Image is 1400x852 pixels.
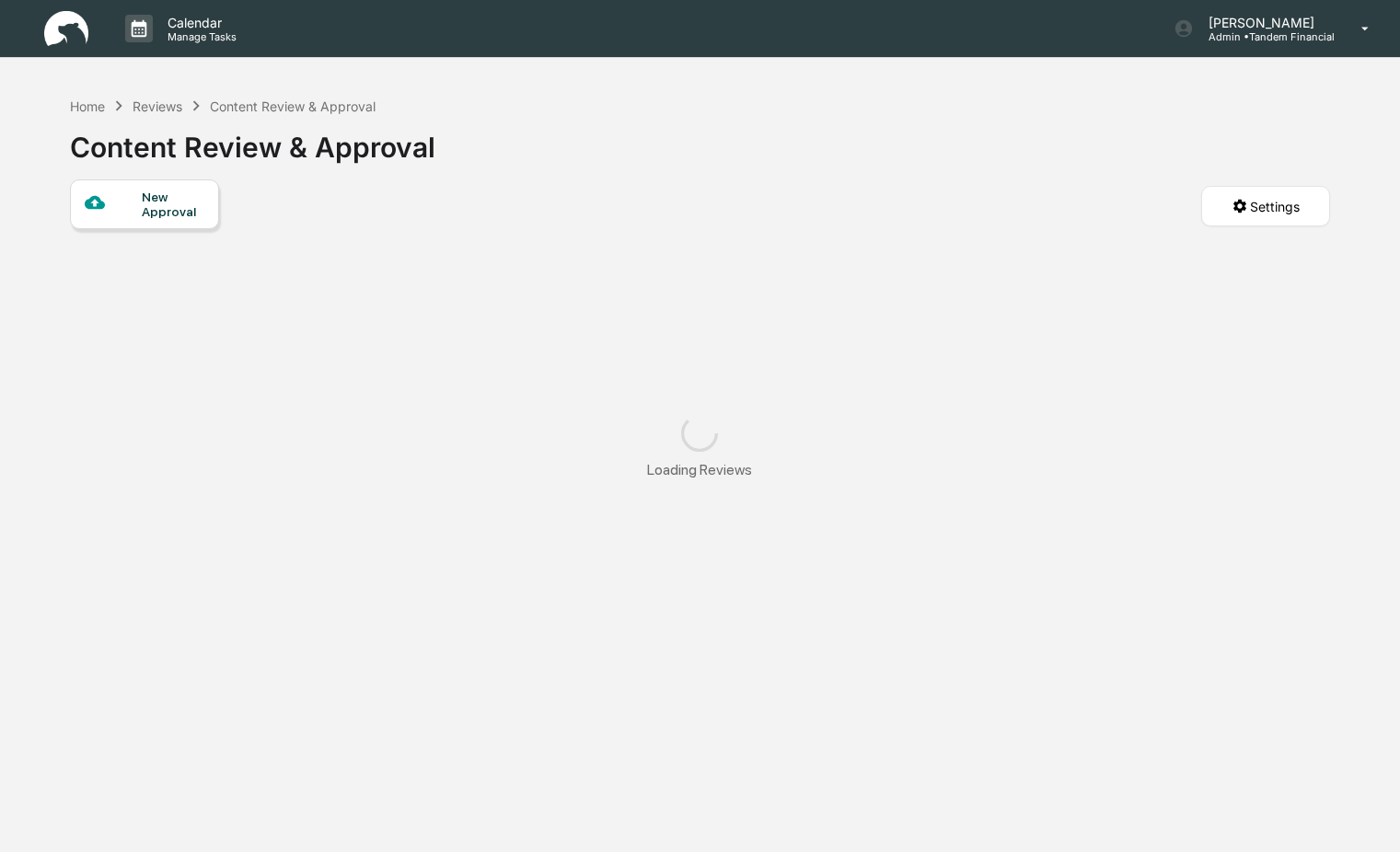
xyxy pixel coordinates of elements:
div: New Approval [142,190,203,219]
div: Reviews [133,98,182,114]
p: Calendar [153,15,246,30]
div: Content Review & Approval [70,116,435,164]
div: Content Review & Approval [210,98,376,114]
p: Admin • Tandem Financial [1194,30,1335,43]
div: Home [70,98,105,114]
div: Loading Reviews [647,461,752,478]
img: logo [44,11,88,47]
p: Manage Tasks [153,30,246,43]
button: Settings [1201,186,1330,226]
p: [PERSON_NAME] [1194,15,1335,30]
